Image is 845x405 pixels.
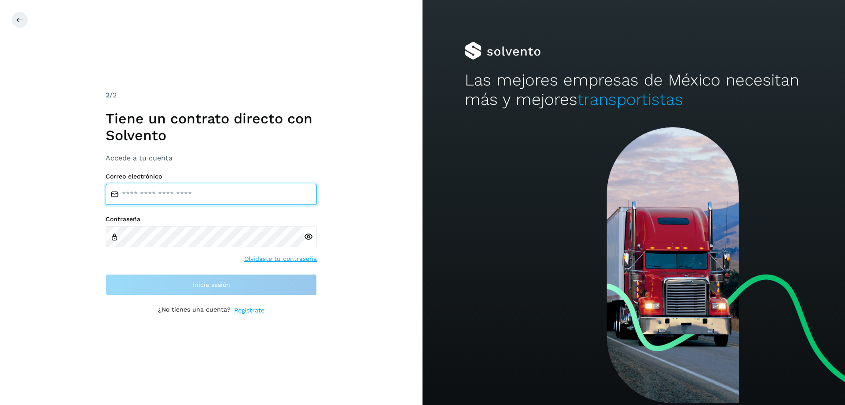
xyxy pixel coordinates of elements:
h2: Las mejores empresas de México necesitan más y mejores [465,71,803,110]
label: Contraseña [106,216,317,223]
span: 2 [106,91,110,99]
div: /2 [106,90,317,100]
a: Olvidaste tu contraseña [244,254,317,264]
h1: Tiene un contrato directo con Solvento [106,110,317,144]
label: Correo electrónico [106,173,317,180]
p: ¿No tienes una cuenta? [158,306,231,315]
h3: Accede a tu cuenta [106,154,317,162]
span: transportistas [577,90,683,109]
button: Inicia sesión [106,274,317,295]
a: Regístrate [234,306,265,315]
span: Inicia sesión [193,282,230,288]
